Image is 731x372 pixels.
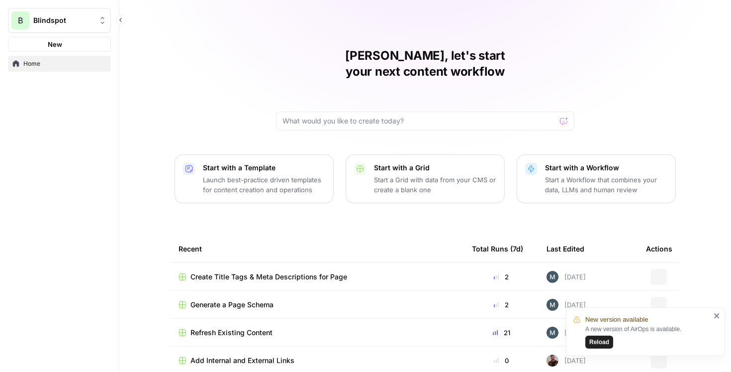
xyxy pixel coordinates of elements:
[547,355,558,367] img: fdshtsx830wrscuyusl6hbg6d1yg
[179,235,456,262] div: Recent
[8,37,111,52] button: New
[203,175,325,195] p: Launch best-practice driven templates for content creation and operations
[547,327,558,339] img: 2mu2uwwuii6d5g6367o9itkk01b0
[282,116,556,126] input: What would you like to create today?
[547,355,586,367] div: [DATE]
[472,328,531,338] div: 21
[517,154,676,203] button: Start with a WorkflowStart a Workflow that combines your data, LLMs and human review
[545,175,667,195] p: Start a Workflow that combines your data, LLMs and human review
[585,315,648,325] span: New version available
[8,56,111,72] a: Home
[179,300,456,310] a: Generate a Page Schema
[33,15,93,25] span: Blindspot
[48,39,62,49] span: New
[714,312,721,320] button: close
[203,163,325,173] p: Start with a Template
[190,300,274,310] span: Generate a Page Schema
[545,163,667,173] p: Start with a Workflow
[585,325,711,349] div: A new version of AirOps is available.
[190,328,273,338] span: Refresh Existing Content
[472,356,531,366] div: 0
[179,272,456,282] a: Create Title Tags & Meta Descriptions for Page
[179,356,456,366] a: Add Internal and External Links
[547,327,586,339] div: [DATE]
[8,8,111,33] button: Workspace: Blindspot
[547,299,558,311] img: 2mu2uwwuii6d5g6367o9itkk01b0
[646,235,672,262] div: Actions
[190,356,294,366] span: Add Internal and External Links
[589,338,609,347] span: Reload
[472,300,531,310] div: 2
[547,299,586,311] div: [DATE]
[472,272,531,282] div: 2
[190,272,347,282] span: Create Title Tags & Meta Descriptions for Page
[472,235,523,262] div: Total Runs (7d)
[23,59,106,68] span: Home
[175,154,334,203] button: Start with a TemplateLaunch best-practice driven templates for content creation and operations
[346,154,505,203] button: Start with a GridStart a Grid with data from your CMS or create a blank one
[585,336,613,349] button: Reload
[374,163,496,173] p: Start with a Grid
[547,235,584,262] div: Last Edited
[547,271,586,283] div: [DATE]
[547,271,558,283] img: 2mu2uwwuii6d5g6367o9itkk01b0
[179,328,456,338] a: Refresh Existing Content
[374,175,496,195] p: Start a Grid with data from your CMS or create a blank one
[276,48,574,80] h1: [PERSON_NAME], let's start your next content workflow
[18,14,23,26] span: B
